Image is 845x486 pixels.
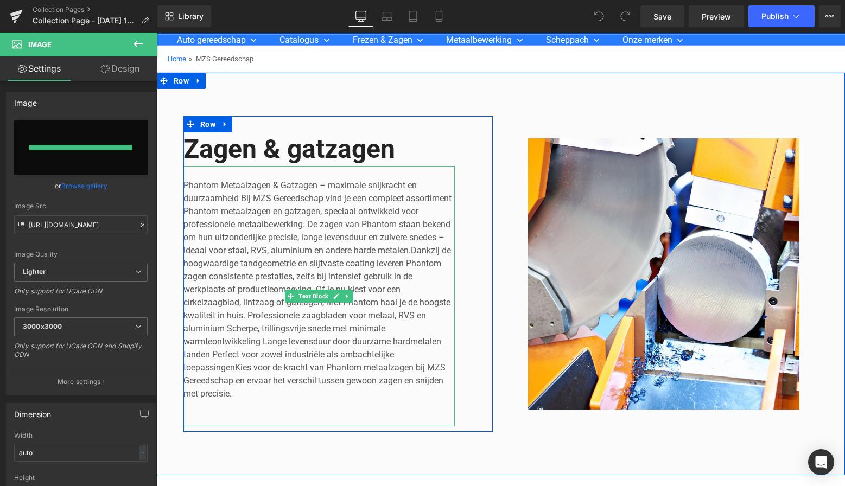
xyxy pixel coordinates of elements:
button: Undo [588,5,610,27]
div: Image [14,92,37,107]
a: Auto gereedschap [14,2,107,12]
button: Publish [748,5,815,27]
span: Collection Page - [DATE] 14:22:33 [33,16,137,25]
a: Metaalbewerking [283,2,373,12]
span: » [32,22,35,30]
p: Phantom Metaalzagen & Gatzagen – maximale snijkracht en duurzaamheid Bij MZS Gereedschap vind je ... [27,146,298,368]
div: Only support for UCare CDN and Shopify CDN [14,342,148,366]
div: Height [14,474,148,482]
span: Library [178,11,204,21]
div: Only support for UCare CDN [14,287,148,303]
div: Width [14,432,148,439]
a: Home [11,22,29,30]
span: Save [653,11,671,22]
span: Row [14,40,35,56]
span: Text Block [139,257,174,270]
div: Image Resolution [14,305,148,313]
a: Scheppach [383,2,450,12]
span: Publish [761,12,789,21]
a: Onze merken [459,2,534,12]
input: Link [14,215,148,234]
a: Expand / Collapse [185,257,196,270]
a: Browse gallery [61,176,107,195]
a: Frezen & Zagen [189,2,274,12]
input: auto [14,444,148,462]
span: MZS Gereedschap [39,22,97,30]
a: Tablet [400,5,426,27]
div: Image Src [14,202,148,210]
a: Mobile [426,5,452,27]
div: Open Intercom Messenger [808,449,834,475]
span: Image [28,40,52,49]
button: More [819,5,841,27]
a: Expand / Collapse [35,40,49,56]
div: - [139,445,146,460]
div: Dimension [14,404,52,419]
button: More settings [7,369,155,394]
p: More settings [58,377,101,387]
a: New Library [157,5,211,27]
h2: Zagen & gatzagen [27,100,298,133]
span: Preview [702,11,731,22]
a: Desktop [348,5,374,27]
button: Redo [614,5,636,27]
b: 3000x3000 [23,322,62,330]
a: Catalogus [116,2,180,12]
div: Image Quality [14,251,148,258]
b: Lighter [23,267,46,276]
a: Laptop [374,5,400,27]
div: or [14,180,148,191]
a: Collection Pages [33,5,157,14]
a: Design [81,56,160,81]
a: Preview [689,5,744,27]
a: Expand / Collapse [61,84,75,100]
span: Row [41,84,61,100]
